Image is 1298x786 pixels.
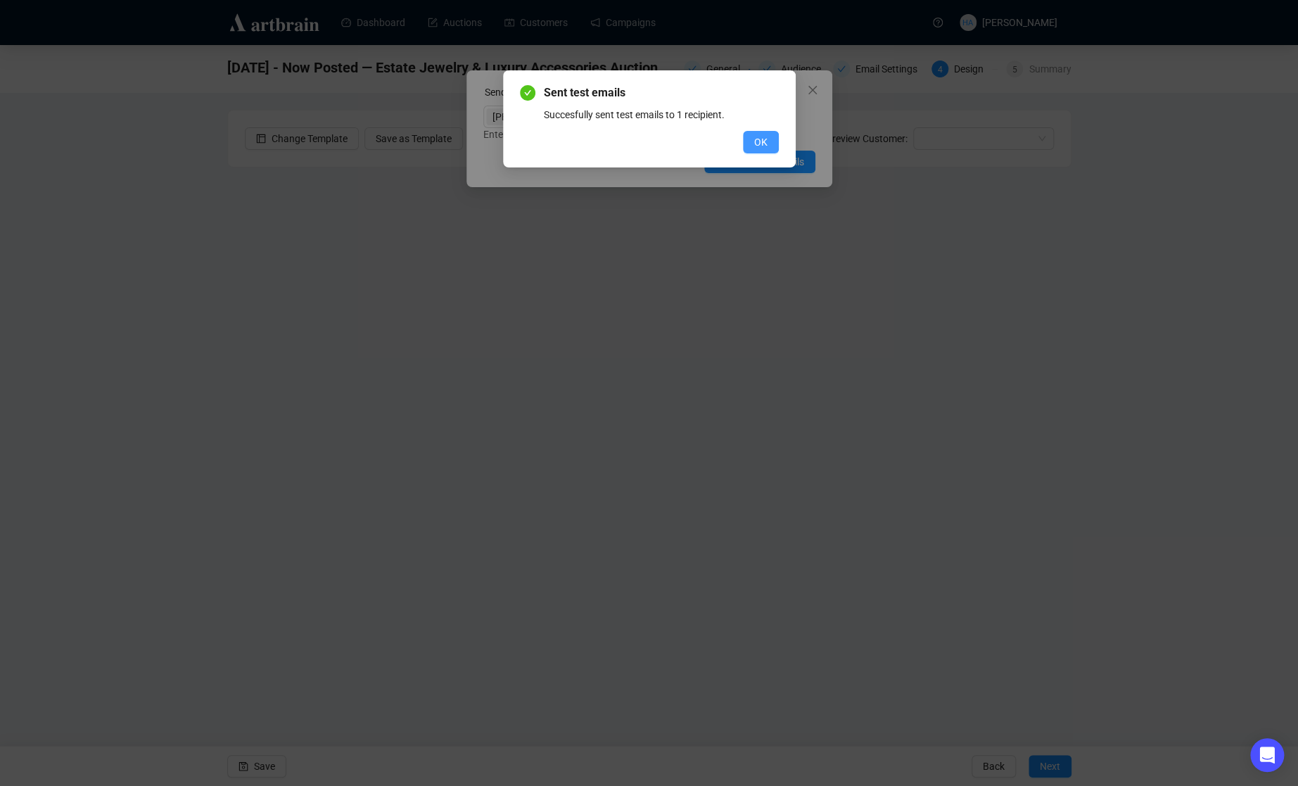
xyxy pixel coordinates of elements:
[544,107,779,122] div: Succesfully sent test emails to 1 recipient.
[544,84,779,101] span: Sent test emails
[1250,738,1284,772] div: Open Intercom Messenger
[520,85,535,101] span: check-circle
[743,131,779,153] button: OK
[754,134,768,150] span: OK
